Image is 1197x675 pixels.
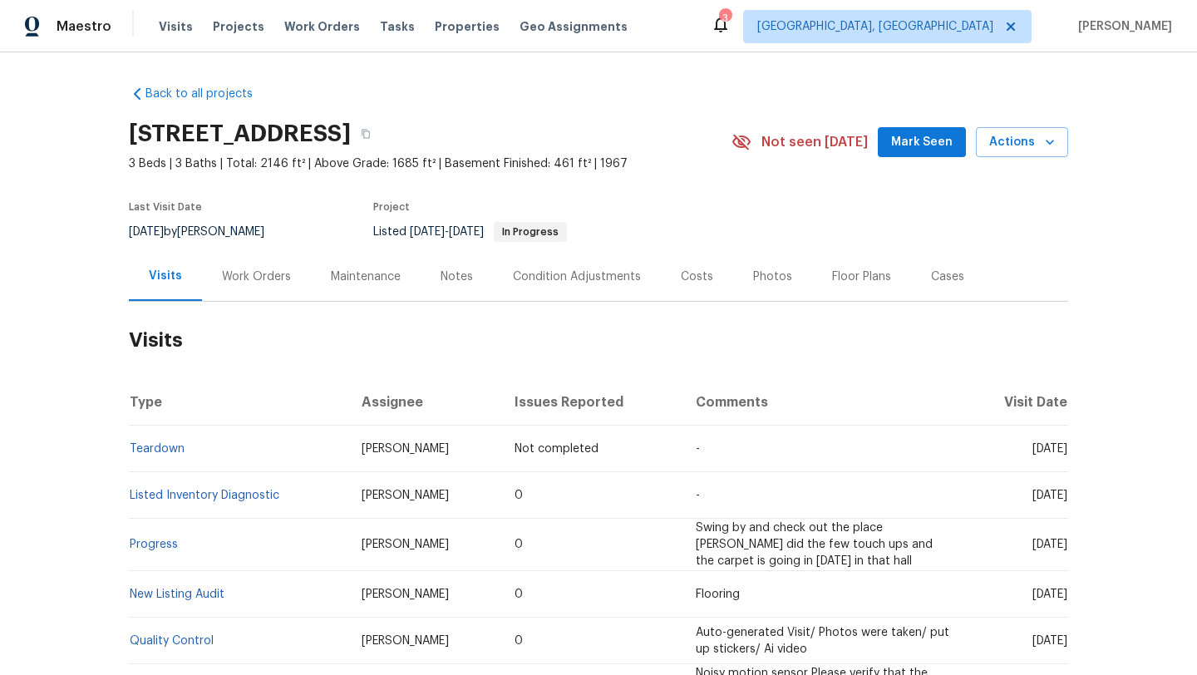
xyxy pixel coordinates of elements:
span: 0 [515,490,523,501]
div: Photos [753,269,792,285]
span: Properties [435,18,500,35]
span: Work Orders [284,18,360,35]
h2: Visits [129,302,1068,379]
span: Projects [213,18,264,35]
a: Teardown [130,443,185,455]
h2: [STREET_ADDRESS] [129,126,351,142]
span: 3 Beds | 3 Baths | Total: 2146 ft² | Above Grade: 1685 ft² | Basement Finished: 461 ft² | 1967 [129,155,731,172]
a: Progress [130,539,178,550]
span: - [410,226,484,238]
span: Project [373,202,410,212]
span: [GEOGRAPHIC_DATA], [GEOGRAPHIC_DATA] [757,18,993,35]
span: [DATE] [1032,635,1067,647]
span: [PERSON_NAME] [362,490,449,501]
span: 0 [515,589,523,600]
button: Actions [976,127,1068,158]
div: Visits [149,268,182,284]
div: Work Orders [222,269,291,285]
div: by [PERSON_NAME] [129,222,284,242]
span: [DATE] [449,226,484,238]
span: Auto-generated Visit/ Photos were taken/ put up stickers/ Ai video [696,627,949,655]
div: Cases [931,269,964,285]
div: Condition Adjustments [513,269,641,285]
span: [DATE] [1032,490,1067,501]
span: Visits [159,18,193,35]
span: Listed [373,226,567,238]
button: Copy Address [351,119,381,149]
span: 0 [515,635,523,647]
span: [DATE] [1032,539,1067,550]
div: Notes [441,269,473,285]
span: [PERSON_NAME] [362,589,449,600]
span: [PERSON_NAME] [362,443,449,455]
th: Comments [682,379,964,426]
span: Not seen [DATE] [761,134,868,150]
span: [DATE] [129,226,164,238]
a: Back to all projects [129,86,288,102]
th: Assignee [348,379,501,426]
span: [PERSON_NAME] [362,539,449,550]
span: - [696,490,700,501]
span: [PERSON_NAME] [1071,18,1172,35]
span: [PERSON_NAME] [362,635,449,647]
span: Actions [989,132,1055,153]
span: [DATE] [1032,443,1067,455]
span: Flooring [696,589,740,600]
span: In Progress [495,227,565,237]
span: Geo Assignments [520,18,628,35]
div: 3 [719,10,731,27]
span: - [696,443,700,455]
span: Last Visit Date [129,202,202,212]
a: Listed Inventory Diagnostic [130,490,279,501]
span: Mark Seen [891,132,953,153]
div: Floor Plans [832,269,891,285]
span: 0 [515,539,523,550]
div: Maintenance [331,269,401,285]
span: Not completed [515,443,598,455]
th: Visit Date [964,379,1068,426]
span: [DATE] [410,226,445,238]
a: New Listing Audit [130,589,224,600]
span: Maestro [57,18,111,35]
span: [DATE] [1032,589,1067,600]
span: Tasks [380,21,415,32]
th: Type [129,379,348,426]
span: Swing by and check out the place [PERSON_NAME] did the few touch ups and the carpet is going in [... [696,522,933,567]
th: Issues Reported [501,379,683,426]
div: Costs [681,269,713,285]
button: Mark Seen [878,127,966,158]
a: Quality Control [130,635,214,647]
